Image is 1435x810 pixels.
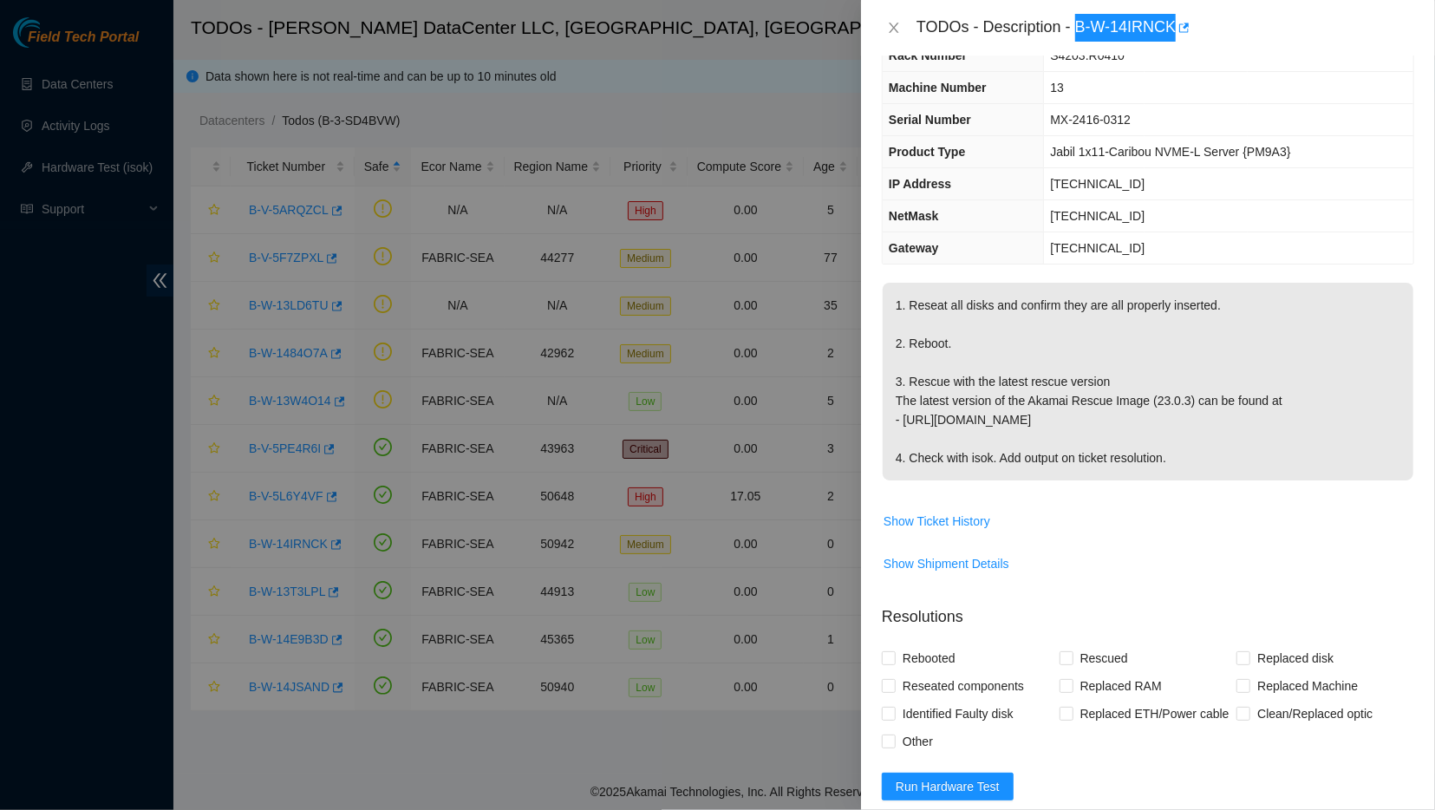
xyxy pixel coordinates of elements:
[889,49,967,62] span: Rack Number
[1073,700,1236,728] span: Replaced ETH/Power cable
[887,21,901,35] span: close
[896,672,1031,700] span: Reseated components
[889,113,971,127] span: Serial Number
[1050,241,1145,255] span: [TECHNICAL_ID]
[1250,672,1365,700] span: Replaced Machine
[889,241,939,255] span: Gateway
[1050,81,1064,95] span: 13
[1050,177,1145,191] span: [TECHNICAL_ID]
[883,507,991,535] button: Show Ticket History
[916,14,1414,42] div: TODOs - Description - B-W-14IRNCK
[883,550,1010,578] button: Show Shipment Details
[1050,209,1145,223] span: [TECHNICAL_ID]
[889,177,951,191] span: IP Address
[1250,644,1340,672] span: Replaced disk
[896,644,962,672] span: Rebooted
[1250,700,1380,728] span: Clean/Replaced optic
[883,283,1413,480] p: 1. Reseat all disks and confirm they are all properly inserted. 2. Reboot. 3. Rescue with the lat...
[1050,145,1290,159] span: Jabil 1x11-Caribou NVME-L Server {PM9A3}
[1050,113,1131,127] span: MX-2416-0312
[884,512,990,531] span: Show Ticket History
[889,81,987,95] span: Machine Number
[1050,49,1125,62] span: S4203.R0410
[882,773,1014,800] button: Run Hardware Test
[1073,644,1135,672] span: Rescued
[889,209,939,223] span: NetMask
[889,145,965,159] span: Product Type
[896,777,1000,796] span: Run Hardware Test
[896,700,1021,728] span: Identified Faulty disk
[882,591,1414,629] p: Resolutions
[1073,672,1169,700] span: Replaced RAM
[896,728,940,755] span: Other
[884,554,1009,573] span: Show Shipment Details
[882,20,906,36] button: Close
